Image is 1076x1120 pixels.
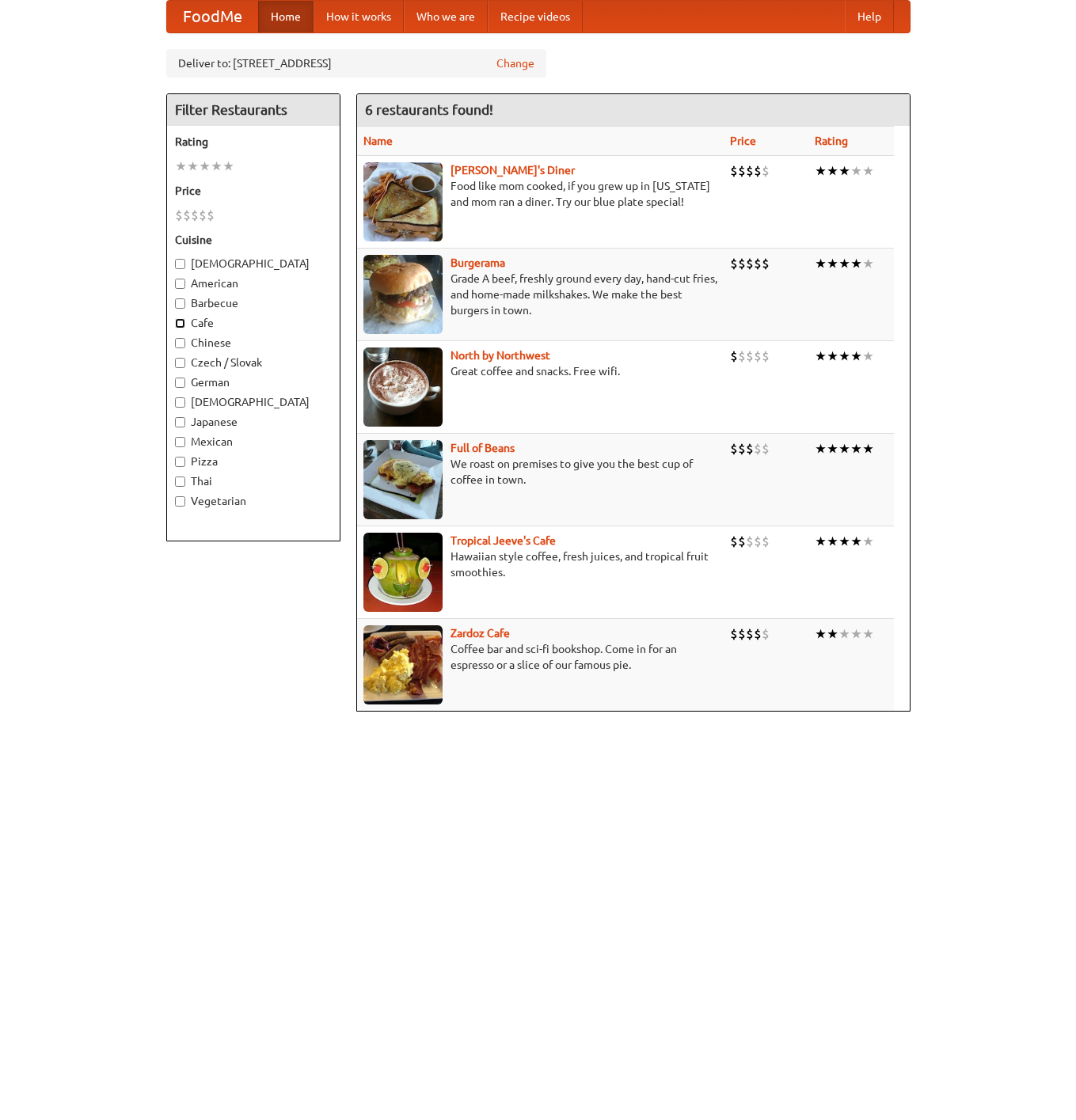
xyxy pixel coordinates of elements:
[730,135,756,147] a: Price
[175,496,185,507] input: Vegetarian
[175,232,332,248] h5: Cuisine
[862,440,874,457] li: ★
[815,162,827,180] li: ★
[850,162,862,180] li: ★
[730,162,738,180] li: $
[175,473,332,489] label: Thai
[754,440,762,457] li: $
[850,347,862,365] li: ★
[730,255,738,272] li: $
[850,625,862,643] li: ★
[488,1,583,32] a: Recipe videos
[762,533,770,550] li: $
[496,55,534,71] a: Change
[175,279,185,289] input: American
[183,207,191,224] li: $
[738,625,746,643] li: $
[815,440,827,457] li: ★
[827,162,838,180] li: ★
[167,1,258,32] a: FoodMe
[451,256,505,269] a: Burgerama
[738,162,746,180] li: $
[862,255,874,272] li: ★
[827,625,838,643] li: ★
[175,158,187,175] li: ★
[175,476,185,487] input: Thai
[175,434,332,450] label: Mexican
[363,178,717,210] p: Food like mom cooked, if you grew up in [US_STATE] and mom ran a diner. Try our blue plate special!
[815,625,827,643] li: ★
[451,627,510,640] b: Zardoz Cafe
[314,1,404,32] a: How it works
[363,135,393,147] a: Name
[730,347,738,365] li: $
[838,440,850,457] li: ★
[815,347,827,365] li: ★
[211,158,222,175] li: ★
[363,347,443,427] img: north.jpg
[762,625,770,643] li: $
[175,414,332,430] label: Japanese
[363,255,443,334] img: burgerama.jpg
[850,255,862,272] li: ★
[199,158,211,175] li: ★
[207,207,215,224] li: $
[838,162,850,180] li: ★
[862,347,874,365] li: ★
[850,440,862,457] li: ★
[175,318,185,328] input: Cafe
[451,349,550,362] a: North by Northwest
[175,335,332,351] label: Chinese
[175,275,332,291] label: American
[175,338,185,348] input: Chinese
[175,374,332,390] label: German
[730,533,738,550] li: $
[730,625,738,643] li: $
[363,162,443,241] img: sallys.jpg
[746,625,754,643] li: $
[815,533,827,550] li: ★
[815,255,827,272] li: ★
[746,347,754,365] li: $
[166,49,546,78] div: Deliver to: [STREET_ADDRESS]
[365,102,493,117] ng-pluralize: 6 restaurants found!
[762,440,770,457] li: $
[175,358,185,368] input: Czech / Slovak
[363,641,717,673] p: Coffee bar and sci-fi bookshop. Come in for an espresso or a slice of our famous pie.
[738,440,746,457] li: $
[175,183,332,199] h5: Price
[451,442,515,454] a: Full of Beans
[838,625,850,643] li: ★
[746,533,754,550] li: $
[175,207,183,224] li: $
[850,533,862,550] li: ★
[222,158,234,175] li: ★
[363,533,443,612] img: jeeves.jpg
[862,162,874,180] li: ★
[199,207,207,224] li: $
[175,493,332,509] label: Vegetarian
[815,135,848,147] a: Rating
[738,533,746,550] li: $
[175,437,185,447] input: Mexican
[363,625,443,704] img: zardoz.jpg
[451,534,556,547] a: Tropical Jeeve's Cafe
[363,549,717,580] p: Hawaiian style coffee, fresh juices, and tropical fruit smoothies.
[754,347,762,365] li: $
[175,417,185,427] input: Japanese
[363,440,443,519] img: beans.jpg
[175,355,332,370] label: Czech / Slovak
[175,259,185,269] input: [DEMOGRAPHIC_DATA]
[175,378,185,388] input: German
[754,533,762,550] li: $
[404,1,488,32] a: Who we are
[746,440,754,457] li: $
[258,1,314,32] a: Home
[746,162,754,180] li: $
[175,295,332,311] label: Barbecue
[191,207,199,224] li: $
[746,255,754,272] li: $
